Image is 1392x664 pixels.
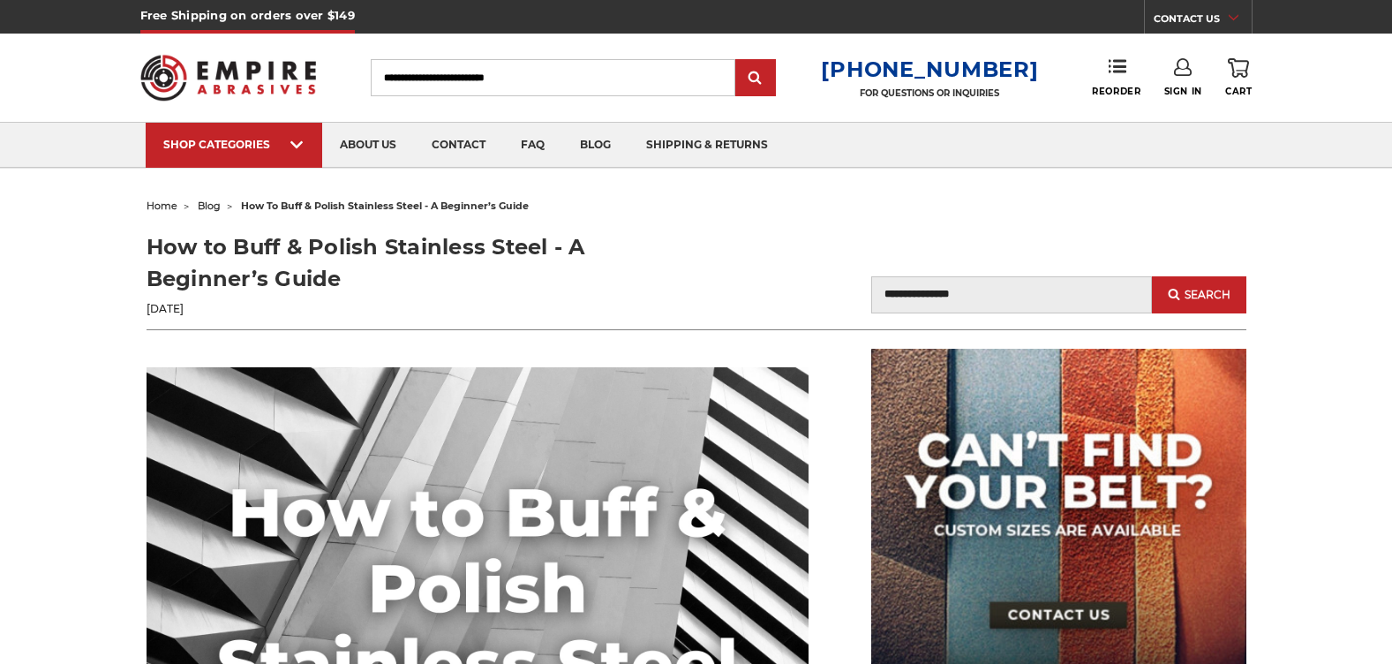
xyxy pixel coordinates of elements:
[1154,9,1252,34] a: CONTACT US
[1092,58,1140,96] a: Reorder
[1225,58,1252,97] a: Cart
[562,123,628,168] a: blog
[1225,86,1252,97] span: Cart
[322,123,414,168] a: about us
[198,200,221,212] a: blog
[147,200,177,212] a: home
[821,87,1038,99] p: FOR QUESTIONS OR INQUIRIES
[628,123,786,168] a: shipping & returns
[147,231,696,295] h1: How to Buff & Polish Stainless Steel - A Beginner’s Guide
[1164,86,1202,97] span: Sign In
[1185,289,1230,301] span: Search
[1092,86,1140,97] span: Reorder
[503,123,562,168] a: faq
[140,43,317,112] img: Empire Abrasives
[241,200,529,212] span: how to buff & polish stainless steel - a beginner’s guide
[163,138,305,151] div: SHOP CATEGORIES
[414,123,503,168] a: contact
[821,57,1038,82] a: [PHONE_NUMBER]
[738,61,773,96] input: Submit
[1152,276,1245,313] button: Search
[147,301,696,317] p: [DATE]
